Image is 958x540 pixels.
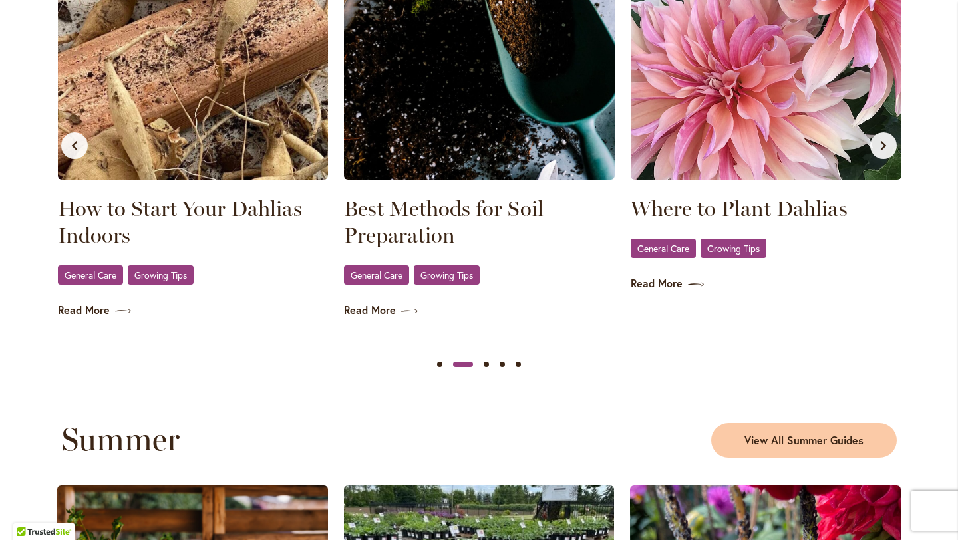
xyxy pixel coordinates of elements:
a: Where to Plant Dahlias [631,196,901,222]
button: Slide 3 [478,356,494,372]
a: General Care [58,265,123,285]
div: , [58,265,329,287]
a: View All Summer Guides [711,423,897,458]
a: Best Methods for Soil Preparation [344,196,615,249]
a: Growing Tips [128,265,194,285]
button: Previous slide [61,132,88,159]
span: General Care [637,244,689,253]
button: Slide 4 [494,356,510,372]
span: Growing Tips [707,244,760,253]
a: General Care [344,265,409,285]
span: General Care [351,271,402,279]
button: Slide 5 [510,356,526,372]
a: Growing Tips [414,265,480,285]
button: Slide 1 [432,356,448,372]
button: Slide 2 [453,356,473,372]
a: General Care [631,239,696,258]
span: Growing Tips [134,271,187,279]
h2: Summer [61,420,471,458]
a: Growing Tips [701,239,766,258]
div: , [631,238,901,260]
div: , [344,265,615,287]
span: Growing Tips [420,271,473,279]
a: Read More [58,303,329,318]
span: General Care [65,271,116,279]
button: Next slide [870,132,897,159]
span: View All Summer Guides [744,433,864,448]
a: Read More [344,303,615,318]
a: How to Start Your Dahlias Indoors [58,196,329,249]
a: Read More [631,276,901,291]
